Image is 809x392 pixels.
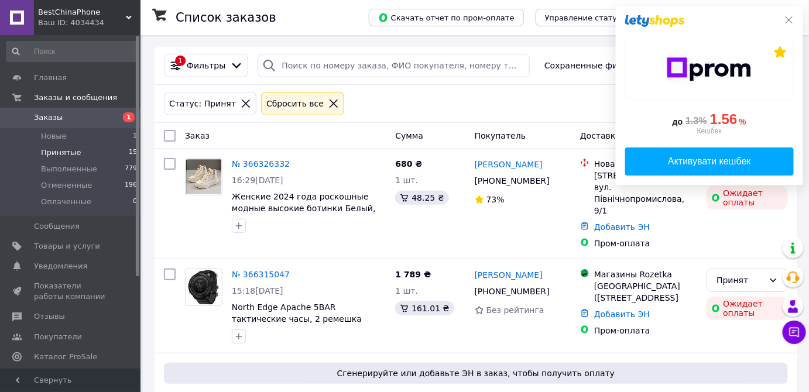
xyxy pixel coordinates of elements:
a: Добавить ЭН [594,222,650,232]
span: Сообщения [34,221,80,232]
span: 15:18[DATE] [232,286,283,295]
span: Покупатель [475,131,526,140]
span: Товары и услуги [34,241,100,252]
div: Принят [717,274,764,287]
span: 1 [123,112,135,122]
button: Управление статусами [536,9,646,26]
div: 161.01 ₴ [395,301,454,315]
button: Скачать отчет по пром-оплате [369,9,524,26]
a: Женские 2024 года роскошные модные высокие ботинки Белый, 37.5 [232,192,376,225]
span: Новые [41,131,67,142]
span: Управление статусами [545,13,637,22]
img: Фото товару [186,159,222,195]
a: № 366315047 [232,270,290,279]
span: Заказ [185,131,210,140]
span: 0 [133,197,137,207]
span: 1 [133,131,137,142]
span: Скачать отчет по пром-оплате [378,12,515,23]
div: Ожидает оплаты [707,297,788,320]
span: Доставка и оплата [580,131,661,140]
div: Магазины Rozetka [594,269,697,280]
span: [PHONE_NUMBER] [475,176,550,185]
span: BestChinaPhone [38,7,126,18]
div: Пром-оплата [594,238,697,249]
span: Сохраненные фильтры: [544,60,647,71]
span: Сгенерируйте или добавьте ЭН в заказ, чтобы получить оплату [169,367,783,379]
button: Чат с покупателем [783,321,806,344]
span: Показатели работы компании [34,281,108,302]
div: Нова Пошта [594,158,697,170]
input: Поиск по номеру заказа, ФИО покупателя, номеру телефона, Email, номеру накладной [258,54,530,77]
span: Покупатели [34,332,82,342]
a: Фото товару [185,269,222,306]
div: Ваш ID: 4034434 [38,18,140,28]
div: Статус: Принят [167,97,238,110]
span: [PHONE_NUMBER] [475,287,550,296]
span: Заказы [34,112,63,123]
span: 196 [125,180,137,191]
span: Оплаченные [41,197,91,207]
span: 15 [129,147,137,158]
a: Добавить ЭН [594,310,650,319]
a: [PERSON_NAME] [475,159,543,170]
input: Поиск [6,41,138,62]
div: [GEOGRAPHIC_DATA] ([STREET_ADDRESS] [594,280,697,304]
img: Фото товару [188,269,220,305]
span: 73% [486,195,505,204]
span: Отзывы [34,311,65,322]
a: [PERSON_NAME] [475,269,543,281]
span: Принятые [41,147,81,158]
span: Сумма [395,131,423,140]
span: 680 ₴ [395,159,422,169]
span: Выполненные [41,164,97,174]
span: 779 [125,164,137,174]
span: Фильтры [187,60,225,71]
span: Каталог ProSale [34,352,97,362]
div: Ожидает оплаты [707,186,788,209]
span: Без рейтинга [486,305,544,315]
span: Главная [34,73,67,83]
span: 16:29[DATE] [232,176,283,185]
h1: Список заказов [176,11,276,25]
a: North Edge Apache 5BAR тактические часы, 2 ремешка [232,302,362,324]
span: 1 шт. [395,176,418,185]
a: № 366326332 [232,159,290,169]
div: 48.25 ₴ [395,191,448,205]
span: Отмененные [41,180,92,191]
div: Пром-оплата [594,325,697,336]
span: 1 789 ₴ [395,270,431,279]
a: Фото товару [185,158,222,195]
span: Заказы и сообщения [34,92,117,103]
span: Уведомления [34,261,87,271]
div: [STREET_ADDRESS]: вул. Північнопромислова, 9/1 [594,170,697,216]
span: 1 шт. [395,286,418,295]
div: Сбросить все [264,97,326,110]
